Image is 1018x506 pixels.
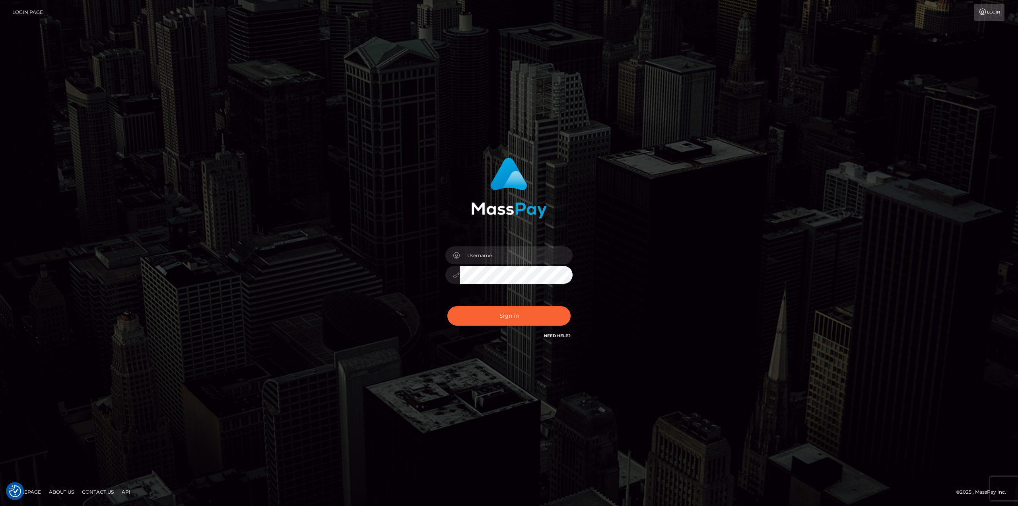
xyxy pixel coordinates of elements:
div: © 2025 , MassPay Inc. [956,488,1012,496]
button: Consent Preferences [9,485,21,497]
a: Homepage [9,486,44,498]
a: API [119,486,134,498]
a: About Us [46,486,77,498]
a: Login [974,4,1004,21]
a: Need Help? [544,333,571,338]
img: MassPay Login [471,158,547,219]
a: Contact Us [79,486,117,498]
a: Login Page [12,4,43,21]
input: Username... [460,246,573,264]
img: Revisit consent button [9,485,21,497]
button: Sign in [447,306,571,326]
